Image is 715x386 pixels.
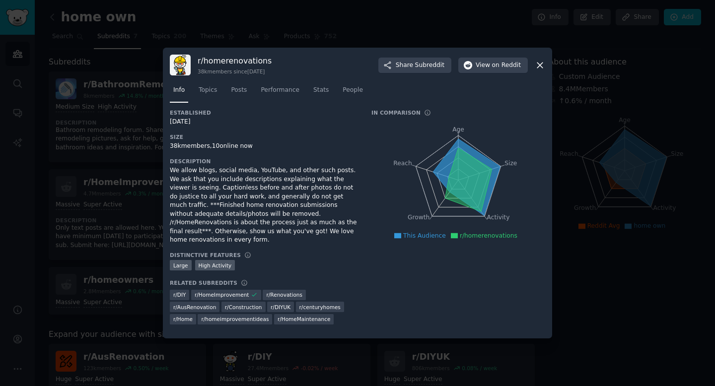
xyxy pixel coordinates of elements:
span: r/ DIYUK [271,304,290,311]
span: This Audience [403,232,446,239]
div: Large [170,260,192,270]
img: homerenovations [170,55,191,75]
h3: Size [170,133,357,140]
span: People [343,86,363,95]
span: r/ homeimprovementideas [201,316,269,322]
h3: r/ homerenovations [198,56,272,66]
span: r/ HomeImprovement [195,291,249,298]
div: [DATE] [170,118,357,127]
h3: Distinctive Features [170,252,241,258]
button: ShareSubreddit [378,58,451,73]
span: r/ centuryhomes [299,304,341,311]
h3: In Comparison [371,109,421,116]
a: Topics [195,82,220,103]
span: r/ Home [173,316,193,322]
span: View [476,61,521,70]
span: Performance [261,86,299,95]
a: Info [170,82,188,103]
a: Performance [257,82,303,103]
button: Viewon Reddit [458,58,528,73]
span: r/ AusRenovation [173,304,216,311]
a: Posts [227,82,250,103]
tspan: Reach [393,160,412,167]
span: Stats [313,86,329,95]
span: Subreddit [415,61,444,70]
h3: Related Subreddits [170,279,237,286]
span: r/ Construction [225,304,262,311]
tspan: Age [452,126,464,133]
span: Info [173,86,185,95]
span: on Reddit [492,61,521,70]
div: High Activity [195,260,235,270]
span: Share [396,61,444,70]
span: r/ DIY [173,291,186,298]
a: People [339,82,366,103]
tspan: Activity [487,214,510,221]
div: 38k members since [DATE] [198,68,272,75]
tspan: Growth [408,214,429,221]
span: r/homerenovations [460,232,517,239]
h3: Established [170,109,357,116]
span: Posts [231,86,247,95]
div: We allow blogs, social media, YouTube, and other such posts. We ask that you include descriptions... [170,166,357,245]
span: Topics [199,86,217,95]
span: r/ Renovations [266,291,302,298]
tspan: Size [504,160,517,167]
h3: Description [170,158,357,165]
a: Stats [310,82,332,103]
div: 38k members, 10 online now [170,142,357,151]
span: r/ HomeMaintenance [278,316,331,322]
